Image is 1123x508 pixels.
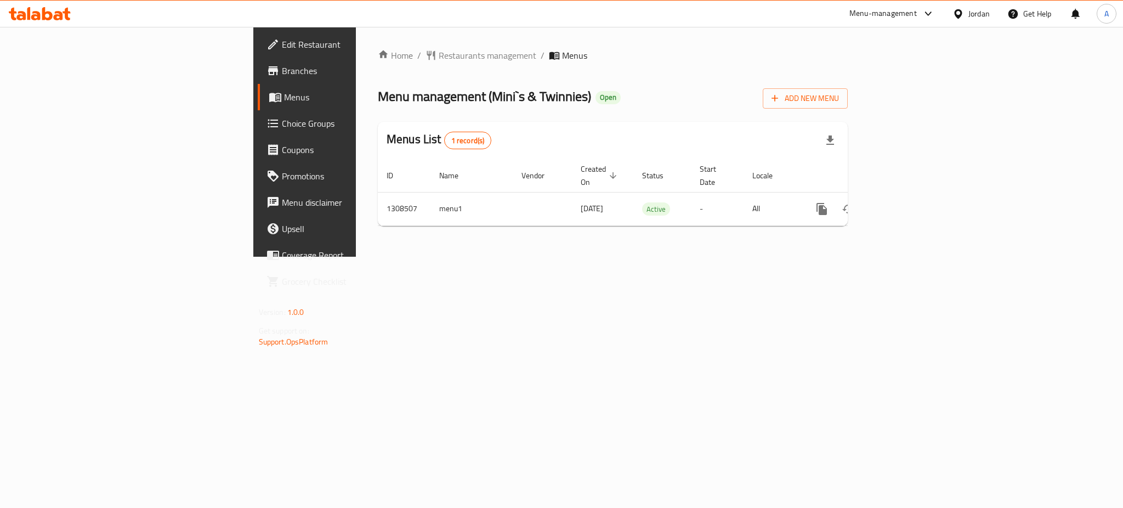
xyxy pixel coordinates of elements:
span: Open [595,93,621,102]
span: Choice Groups [282,117,432,130]
a: Support.OpsPlatform [259,335,328,349]
a: Upsell [258,216,441,242]
span: Name [439,169,473,182]
span: Vendor [521,169,559,182]
span: Version: [259,305,286,319]
a: Menu disclaimer [258,189,441,216]
a: Grocery Checklist [258,268,441,295]
span: Coverage Report [282,249,432,262]
span: Menu disclaimer [282,196,432,209]
a: Choice Groups [258,110,441,137]
span: Created On [581,162,620,189]
span: Menus [562,49,587,62]
span: 1 record(s) [445,136,491,146]
span: Active [642,203,670,216]
span: Promotions [282,170,432,183]
a: Coupons [258,137,441,163]
a: Restaurants management [426,49,536,62]
span: Restaurants management [439,49,536,62]
span: Grocery Checklist [282,275,432,288]
div: Open [595,91,621,104]
div: Export file [817,127,843,154]
a: Coverage Report [258,242,441,268]
table: enhanced table [378,159,923,226]
span: Branches [282,64,432,77]
span: Edit Restaurant [282,38,432,51]
span: Add New Menu [772,92,839,105]
div: Total records count [444,132,492,149]
span: Menu management ( Mini`s & Twinnies ) [378,84,591,109]
span: [DATE] [581,201,603,216]
span: Coupons [282,143,432,156]
span: Get support on: [259,324,309,338]
button: Change Status [835,196,861,222]
button: more [809,196,835,222]
span: Upsell [282,222,432,235]
span: ID [387,169,407,182]
span: 1.0.0 [287,305,304,319]
div: Jordan [968,8,990,20]
a: Menus [258,84,441,110]
span: Status [642,169,678,182]
span: Start Date [700,162,730,189]
td: - [691,192,744,225]
a: Edit Restaurant [258,31,441,58]
td: All [744,192,800,225]
span: Locale [752,169,787,182]
nav: breadcrumb [378,49,848,62]
button: Add New Menu [763,88,848,109]
li: / [541,49,545,62]
span: Menus [284,91,432,104]
span: A [1104,8,1109,20]
div: Active [642,202,670,216]
a: Branches [258,58,441,84]
h2: Menus List [387,131,491,149]
a: Promotions [258,163,441,189]
td: menu1 [430,192,513,225]
div: Menu-management [849,7,917,20]
th: Actions [800,159,923,193]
